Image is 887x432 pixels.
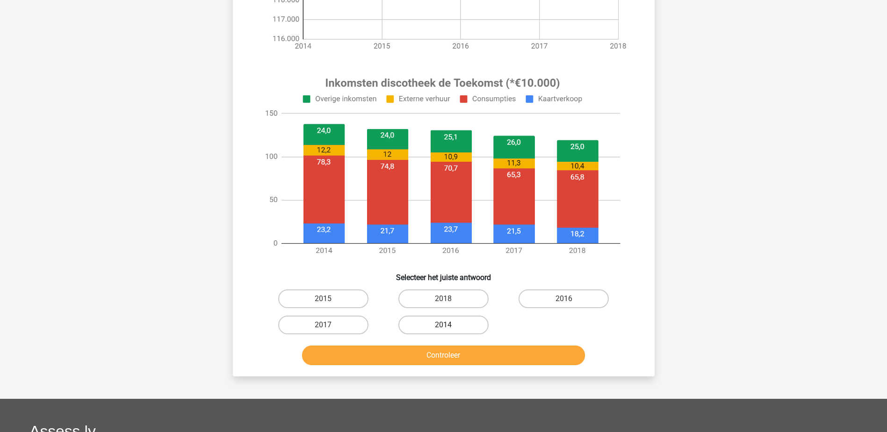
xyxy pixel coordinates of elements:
label: 2016 [519,289,609,308]
label: 2017 [278,316,368,334]
label: 2018 [398,289,489,308]
label: 2014 [398,316,489,334]
h6: Selecteer het juiste antwoord [248,266,640,282]
button: Controleer [302,346,585,365]
label: 2015 [278,289,368,308]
